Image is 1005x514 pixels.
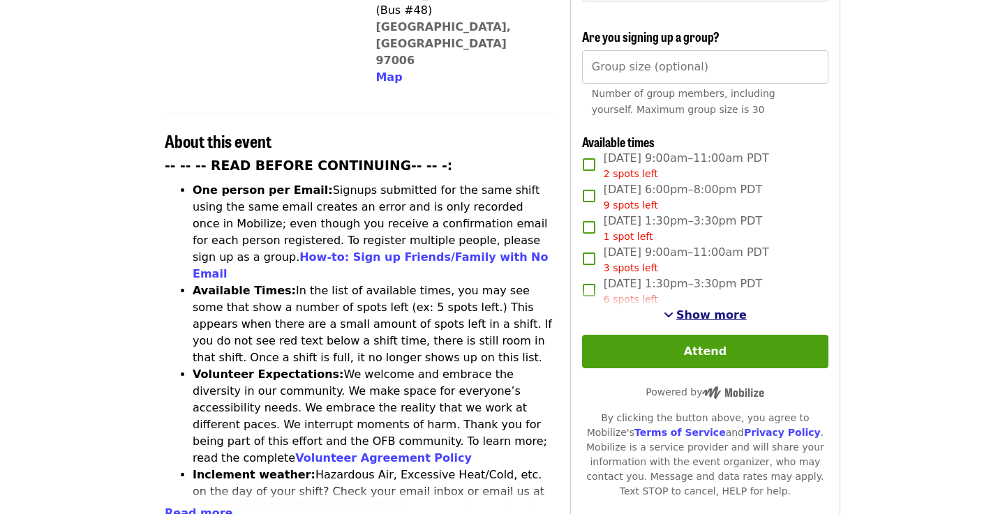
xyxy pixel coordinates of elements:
span: Powered by [646,386,764,398]
li: Signups submitted for the same shift using the same email creates an error and is only recorded o... [193,182,553,282]
span: Number of group members, including yourself. Maximum group size is 30 [592,88,775,115]
img: Powered by Mobilize [702,386,764,399]
span: Map [375,70,402,84]
span: About this event [165,128,271,153]
li: We welcome and embrace the diversity in our community. We make space for everyone’s accessibility... [193,366,553,467]
a: How-to: Sign up Friends/Family with No Email [193,250,549,280]
span: 6 spots left [604,294,658,305]
span: Show more [676,308,747,322]
span: [DATE] 9:00am–11:00am PDT [604,150,769,181]
button: See more timeslots [664,307,747,324]
span: Are you signing up a group? [582,27,720,45]
div: (Bus #48) [375,2,542,19]
span: 9 spots left [604,199,658,211]
a: Privacy Policy [744,427,821,438]
button: Map [375,69,402,86]
li: In the list of available times, you may see some that show a number of spots left (ex: 5 spots le... [193,282,553,366]
span: [DATE] 1:30pm–3:30pm PDT [604,213,762,244]
span: 3 spots left [604,262,658,273]
input: [object Object] [582,50,828,84]
strong: -- -- -- READ BEFORE CONTINUING-- -- -: [165,158,452,173]
span: [DATE] 6:00pm–8:00pm PDT [604,181,762,213]
span: [DATE] 9:00am–11:00am PDT [604,244,769,275]
a: Volunteer Agreement Policy [295,451,472,464]
div: By clicking the button above, you agree to Mobilize's and . Mobilize is a service provider and wi... [582,411,828,499]
strong: Inclement weather: [193,468,315,481]
span: 1 spot left [604,231,653,242]
span: Available times [582,133,655,151]
strong: Volunteer Expectations: [193,368,344,381]
a: Terms of Service [634,427,726,438]
strong: One person per Email: [193,183,333,197]
a: [GEOGRAPHIC_DATA], [GEOGRAPHIC_DATA] 97006 [375,20,511,67]
span: [DATE] 1:30pm–3:30pm PDT [604,275,762,307]
span: 2 spots left [604,168,658,179]
strong: Available Times: [193,284,296,297]
button: Attend [582,335,828,368]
